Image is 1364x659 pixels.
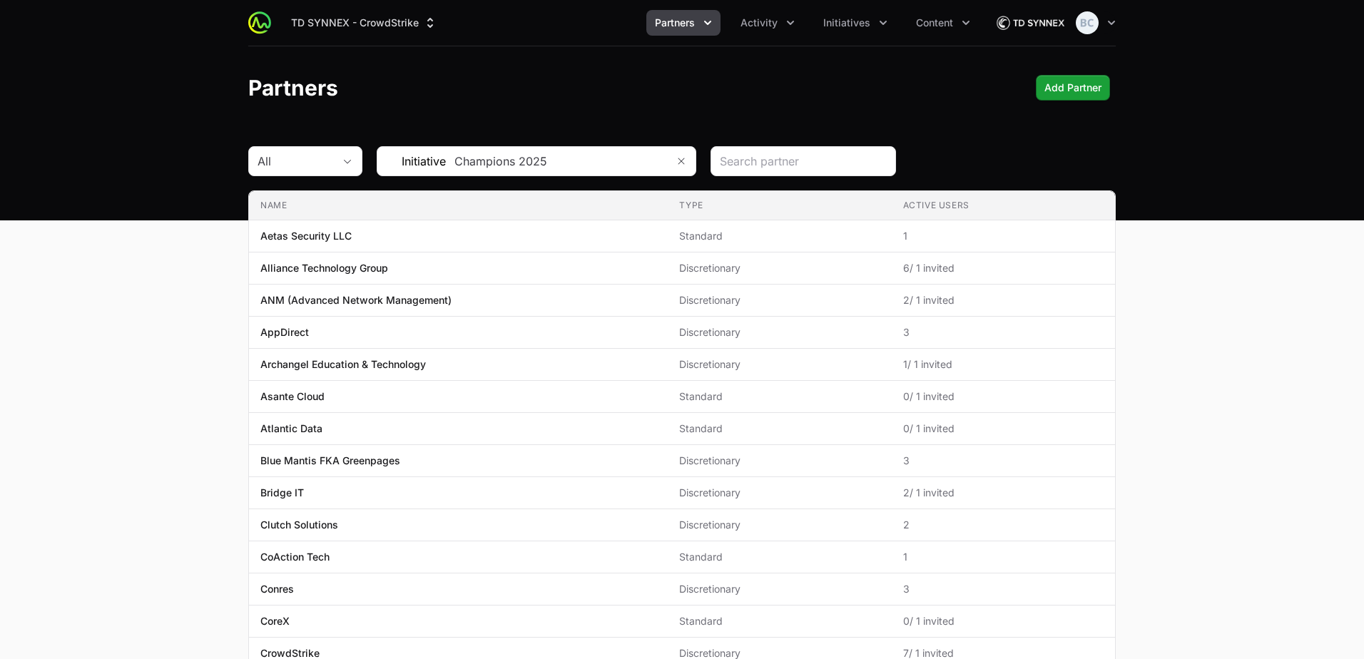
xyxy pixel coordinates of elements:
[260,614,290,628] p: CoreX
[996,9,1064,37] img: TD SYNNEX
[903,325,1104,339] span: 3
[679,614,880,628] span: Standard
[740,16,778,30] span: Activity
[260,454,400,468] p: Blue Mantis FKA Greenpages
[260,518,338,532] p: Clutch Solutions
[903,614,1104,628] span: 0 / 1 invited
[732,10,803,36] div: Activity menu
[815,10,896,36] button: Initiatives
[260,293,452,307] p: ANM (Advanced Network Management)
[248,75,338,101] h1: Partners
[679,582,880,596] span: Discretionary
[892,191,1115,220] th: Active Users
[679,389,880,404] span: Standard
[907,10,979,36] div: Content menu
[249,191,668,220] th: Name
[903,357,1104,372] span: 1 / 1 invited
[903,518,1104,532] span: 2
[646,10,721,36] button: Partners
[903,229,1104,243] span: 1
[679,261,880,275] span: Discretionary
[283,10,446,36] div: Supplier switch menu
[679,293,880,307] span: Discretionary
[679,422,880,436] span: Standard
[679,518,880,532] span: Discretionary
[258,153,333,170] div: All
[260,325,309,339] p: AppDirect
[260,582,294,596] p: Conres
[260,389,325,404] p: Asante Cloud
[903,293,1104,307] span: 2 / 1 invited
[903,389,1104,404] span: 0 / 1 invited
[1044,79,1101,96] span: Add Partner
[271,10,979,36] div: Main navigation
[655,16,695,30] span: Partners
[260,550,330,564] p: CoAction Tech
[260,486,304,500] p: Bridge IT
[679,229,880,243] span: Standard
[249,147,362,175] button: All
[903,486,1104,500] span: 2 / 1 invited
[260,422,322,436] p: Atlantic Data
[260,357,426,372] p: Archangel Education & Technology
[446,147,667,175] input: Search initiatives
[916,16,953,30] span: Content
[668,191,891,220] th: Type
[260,229,352,243] p: Aetas Security LLC
[903,582,1104,596] span: 3
[679,550,880,564] span: Standard
[815,10,896,36] div: Initiatives menu
[720,153,887,170] input: Search partner
[283,10,446,36] button: TD SYNNEX - CrowdStrike
[903,454,1104,468] span: 3
[377,153,446,170] span: Initiative
[1036,75,1110,101] button: Add Partner
[667,147,696,175] button: Remove
[260,261,388,275] p: Alliance Technology Group
[1036,75,1110,101] div: Primary actions
[679,325,880,339] span: Discretionary
[679,486,880,500] span: Discretionary
[646,10,721,36] div: Partners menu
[1076,11,1099,34] img: Bethany Crossley
[903,261,1104,275] span: 6 / 1 invited
[248,11,271,34] img: ActivitySource
[679,357,880,372] span: Discretionary
[732,10,803,36] button: Activity
[903,422,1104,436] span: 0 / 1 invited
[907,10,979,36] button: Content
[679,454,880,468] span: Discretionary
[903,550,1104,564] span: 1
[823,16,870,30] span: Initiatives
